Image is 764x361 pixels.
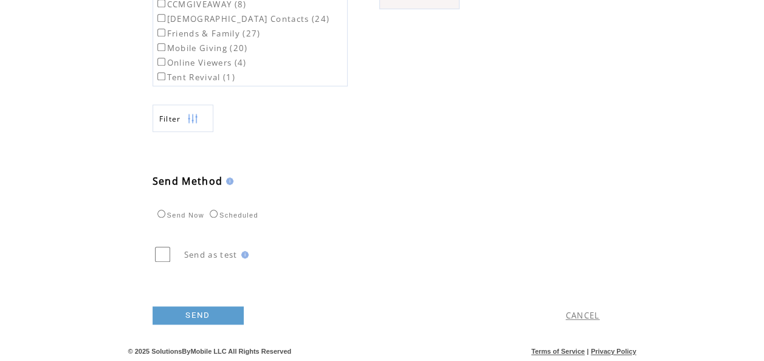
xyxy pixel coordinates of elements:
span: Show filters [159,114,181,124]
input: Online Viewers (4) [157,58,165,66]
label: Scheduled [207,211,258,219]
img: help.gif [222,177,233,185]
input: Scheduled [210,210,218,218]
label: Online Viewers (4) [155,57,247,68]
a: Filter [153,105,213,132]
a: SEND [153,306,244,325]
a: CANCEL [566,310,600,321]
span: | [587,348,588,355]
input: Friends & Family (27) [157,29,165,36]
label: Tent Revival (1) [155,72,235,83]
input: Mobile Giving (20) [157,43,165,51]
label: Friends & Family (27) [155,28,261,39]
a: Privacy Policy [591,348,636,355]
label: Send Now [154,211,204,219]
label: Mobile Giving (20) [155,43,248,53]
label: [DEMOGRAPHIC_DATA] Contacts (24) [155,13,330,24]
span: Send Method [153,174,223,188]
input: [DEMOGRAPHIC_DATA] Contacts (24) [157,14,165,22]
input: Send Now [157,210,165,218]
span: Send as test [184,249,238,260]
img: filters.png [187,105,198,132]
img: help.gif [238,251,249,258]
input: Tent Revival (1) [157,72,165,80]
span: © 2025 SolutionsByMobile LLC All Rights Reserved [128,348,292,355]
a: Terms of Service [531,348,585,355]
